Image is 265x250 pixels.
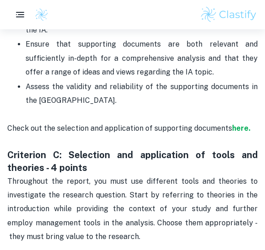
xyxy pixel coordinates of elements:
strong: Criterion C: Selection and application of tools and theories - 4 points [7,149,260,173]
span: Ensure that supporting documents are both relevant and sufficiently in-depth for a comprehensive ... [26,40,260,76]
span: Throughout the report, you must use different tools and theories to investigate the research ques... [7,177,260,241]
img: Clastify logo [200,5,258,24]
span: Highlight parts of each supporting document directly related to the IA. [26,12,260,34]
img: Clastify logo [35,8,48,21]
span: Assess the validity and reliability of the supporting documents in the [GEOGRAPHIC_DATA]. [26,82,260,105]
span: Check out the selection and application of supporting documents [7,124,232,133]
a: here. [232,124,250,133]
a: Clastify logo [29,8,48,21]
